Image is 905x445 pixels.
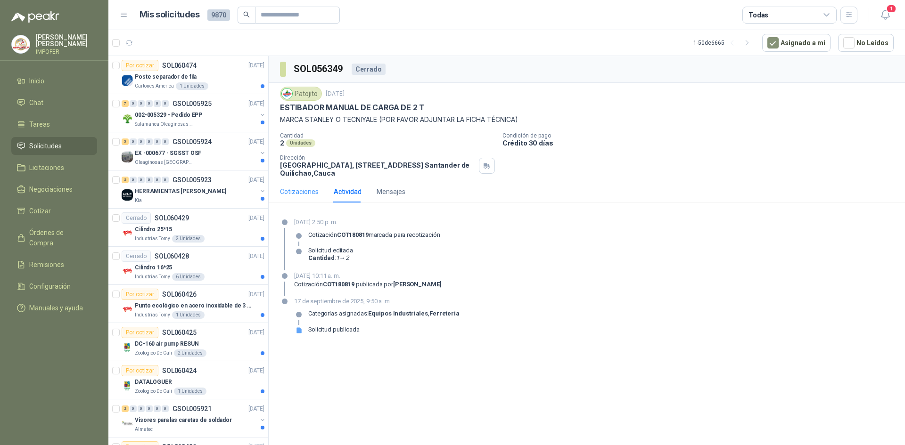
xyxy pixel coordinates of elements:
a: Inicio [11,72,97,90]
div: Por cotizar [122,60,158,71]
div: 0 [130,100,137,107]
a: Por cotizarSOL060426[DATE] Company LogoPunto ecológico en acero inoxidable de 3 puestos, con capa... [108,285,268,323]
a: Por cotizarSOL060424[DATE] Company LogoDATALOGUERZoologico De Cali1 Unidades [108,361,268,399]
span: Órdenes de Compra [29,227,88,248]
a: CerradoSOL060428[DATE] Company LogoCilindro 16*25Industrias Tomy6 Unidades [108,247,268,285]
span: search [243,11,250,18]
div: Actividad [334,186,362,197]
div: 1 Unidades [172,311,205,319]
div: 0 [138,138,145,145]
a: Negociaciones [11,180,97,198]
div: Cerrado [122,251,151,262]
span: 9870 [207,9,230,21]
p: Industrias Tomy [135,311,170,319]
a: Órdenes de Compra [11,224,97,252]
a: Solicitudes [11,137,97,155]
div: 0 [162,138,169,145]
button: 1 [877,7,894,24]
strong: Cantidad [308,254,335,261]
button: Asignado a mi [762,34,831,52]
div: 0 [154,138,161,145]
p: 002-005329 - Pedido EPP [135,111,202,120]
a: Remisiones [11,256,97,274]
p: [DATE] [248,328,264,337]
div: 0 [146,100,153,107]
span: Licitaciones [29,162,64,173]
em: 1 [336,254,339,261]
p: IMPOFER [36,49,97,55]
button: No Leídos [838,34,894,52]
img: Company Logo [282,89,292,99]
strong: Equipos Industriales [368,310,428,317]
div: 0 [154,177,161,183]
div: 0 [130,405,137,412]
em: 2 [346,254,349,261]
span: Inicio [29,76,44,86]
p: [DATE] [248,366,264,375]
div: Por cotizar [122,327,158,338]
p: Cartones America [135,82,174,90]
img: Company Logo [122,380,133,391]
span: Chat [29,97,43,108]
strong: COT180819 [323,281,354,288]
p: Crédito 30 días [502,139,901,147]
div: Patojito [280,87,322,101]
span: Solicitudes [29,141,62,151]
p: [PERSON_NAME] [PERSON_NAME] [36,34,97,47]
p: Condición de pago [502,132,901,139]
a: 7 0 0 0 0 0 GSOL005925[DATE] Company Logo002-005329 - Pedido EPPSalamanca Oleaginosas SAS [122,98,266,128]
div: 2 [122,405,129,412]
span: Tareas [29,119,50,129]
p: Cantidad [280,132,495,139]
p: Poste separador de fila [135,73,197,81]
div: Cotización publicada por [294,281,442,288]
span: 1 [886,4,897,13]
p: SOL060474 [162,62,197,69]
span: Configuración [29,281,71,291]
p: DC-160 air pump RESUN [135,340,198,348]
a: Manuales y ayuda [11,299,97,317]
div: 1 - 50 de 6665 [693,35,755,50]
div: 0 [146,138,153,145]
strong: COT180819 [337,231,369,238]
p: [DATE] 2:50 p. m. [294,218,440,227]
a: Configuración [11,277,97,295]
p: Dirección [280,154,475,161]
div: 2 [122,177,129,183]
div: Por cotizar [122,289,158,300]
p: Visores para las caretas de soldador [135,416,232,425]
p: Cilindro 16*25 [135,263,172,272]
p: [GEOGRAPHIC_DATA], [STREET_ADDRESS] Santander de Quilichao , Cauca [280,161,475,177]
div: Todas [749,10,768,20]
div: 5 [122,138,129,145]
p: SOL060429 [155,215,189,221]
div: 2 Unidades [174,349,206,357]
p: Industrias Tomy [135,235,170,243]
p: [DATE] [248,290,264,299]
div: 1 Unidades [174,388,206,395]
div: Cotizaciones [280,186,319,197]
a: Tareas [11,115,97,133]
p: SOL060424 [162,367,197,374]
div: Cerrado [352,64,386,75]
p: [DATE] [248,214,264,223]
a: Cotizar [11,202,97,220]
p: Zoologico De Cali [135,388,172,395]
p: Punto ecológico en acero inoxidable de 3 puestos, con capacidad para 53 Litros por cada división. [135,301,252,310]
div: 0 [138,177,145,183]
div: 0 [138,405,145,412]
a: Por cotizarSOL060474[DATE] Company LogoPoste separador de filaCartones America1 Unidades [108,56,268,94]
span: Manuales y ayuda [29,303,83,313]
p: Cilindro 25*15 [135,225,172,234]
div: 6 Unidades [172,273,205,281]
img: Company Logo [122,266,133,277]
div: 0 [130,138,137,145]
p: [DATE] 10:11 a. m. [294,271,442,281]
div: 0 [130,177,137,183]
p: GSOL005923 [173,177,212,183]
img: Company Logo [122,151,133,162]
p: [DATE] [248,61,264,70]
img: Company Logo [122,304,133,315]
div: 2 Unidades [172,235,205,243]
p: [DATE] [248,138,264,146]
